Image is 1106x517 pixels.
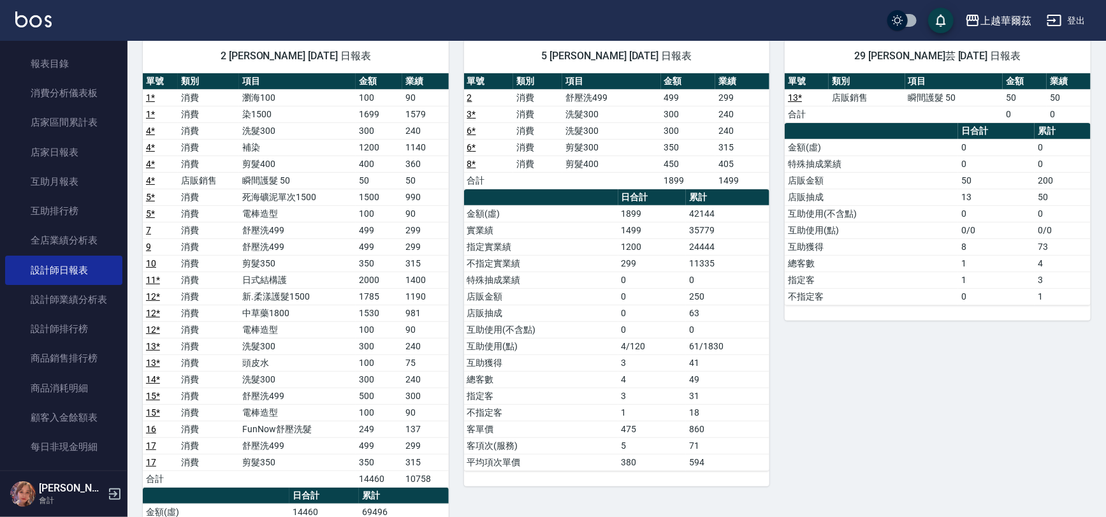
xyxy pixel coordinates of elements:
[178,222,239,238] td: 消費
[686,272,769,288] td: 0
[661,156,715,172] td: 450
[178,371,239,388] td: 消費
[356,89,402,106] td: 100
[958,139,1035,156] td: 0
[464,305,618,321] td: 店販抽成
[1035,189,1091,205] td: 50
[239,272,356,288] td: 日式結構護
[359,488,448,504] th: 累計
[239,106,356,122] td: 染1500
[402,437,449,454] td: 299
[618,404,687,421] td: 1
[356,189,402,205] td: 1500
[686,205,769,222] td: 42144
[562,106,660,122] td: 洗髮300
[402,305,449,321] td: 981
[686,404,769,421] td: 18
[5,403,122,432] a: 顧客入金餘額表
[146,441,156,451] a: 17
[980,13,1031,29] div: 上越華爾茲
[289,488,359,504] th: 日合計
[1035,139,1091,156] td: 0
[464,255,618,272] td: 不指定實業績
[239,338,356,354] td: 洗髮300
[239,404,356,421] td: 電棒造型
[464,272,618,288] td: 特殊抽成業績
[402,89,449,106] td: 90
[402,122,449,139] td: 240
[661,73,715,90] th: 金額
[239,388,356,404] td: 舒壓洗499
[239,288,356,305] td: 新.柔漾護髮1500
[464,321,618,338] td: 互助使用(不含點)
[686,354,769,371] td: 41
[464,437,618,454] td: 客項次(服務)
[356,354,402,371] td: 100
[402,470,449,487] td: 10758
[239,321,356,338] td: 電棒造型
[958,222,1035,238] td: 0/0
[513,89,562,106] td: 消費
[239,139,356,156] td: 補染
[239,189,356,205] td: 死海礦泥單次1500
[661,122,715,139] td: 300
[464,205,618,222] td: 金額(虛)
[5,462,122,491] a: 每日收支明細
[618,437,687,454] td: 5
[356,172,402,189] td: 50
[464,222,618,238] td: 實業績
[686,305,769,321] td: 63
[402,338,449,354] td: 240
[785,222,958,238] td: 互助使用(點)
[960,8,1037,34] button: 上越華爾茲
[785,288,958,305] td: 不指定客
[239,122,356,139] td: 洗髮300
[5,167,122,196] a: 互助月報表
[402,421,449,437] td: 137
[143,73,178,90] th: 單號
[1035,172,1091,189] td: 200
[239,454,356,470] td: 剪髮350
[686,321,769,338] td: 0
[356,255,402,272] td: 350
[356,305,402,321] td: 1530
[1003,89,1047,106] td: 50
[464,354,618,371] td: 互助獲得
[686,338,769,354] td: 61/1830
[178,255,239,272] td: 消費
[5,344,122,373] a: 商品銷售排行榜
[178,354,239,371] td: 消費
[402,371,449,388] td: 240
[1035,238,1091,255] td: 73
[356,404,402,421] td: 100
[1003,106,1047,122] td: 0
[143,73,449,488] table: a dense table
[513,73,562,90] th: 類別
[1047,89,1091,106] td: 50
[239,238,356,255] td: 舒壓洗499
[146,225,151,235] a: 7
[618,205,687,222] td: 1899
[958,272,1035,288] td: 1
[10,481,36,507] img: Person
[562,139,660,156] td: 剪髮300
[5,374,122,403] a: 商品消耗明細
[356,238,402,255] td: 499
[1035,255,1091,272] td: 4
[661,139,715,156] td: 350
[178,122,239,139] td: 消費
[464,371,618,388] td: 總客數
[715,172,769,189] td: 1499
[356,122,402,139] td: 300
[239,437,356,454] td: 舒壓洗499
[5,78,122,108] a: 消費分析儀表板
[715,73,769,90] th: 業績
[356,454,402,470] td: 350
[1035,288,1091,305] td: 1
[178,73,239,90] th: 類別
[1035,205,1091,222] td: 0
[178,172,239,189] td: 店販銷售
[356,106,402,122] td: 1699
[402,189,449,205] td: 990
[905,73,1003,90] th: 項目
